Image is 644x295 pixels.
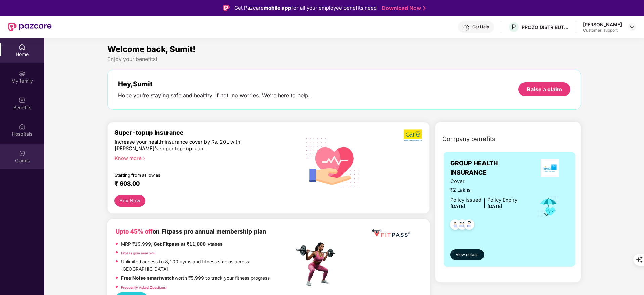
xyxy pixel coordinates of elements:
[447,217,463,234] img: svg+xml;base64,PHN2ZyB4bWxucz0iaHR0cDovL3d3dy53My5vcmcvMjAwMC9zdmciIHdpZHRoPSI0OC45NDMiIGhlaWdodD...
[121,251,155,255] a: Fitpass gym near you
[442,134,495,144] span: Company benefits
[114,180,288,188] div: ₹ 608.00
[450,178,517,185] span: Cover
[8,23,52,31] img: New Pazcare Logo
[114,129,294,136] div: Super-topup Insurance
[19,97,26,103] img: svg+xml;base64,PHN2ZyBpZD0iQmVuZWZpdHMiIHhtbG5zPSJodHRwOi8vd3d3LnczLm9yZy8yMDAwL3N2ZyIgd2lkdGg9Ij...
[583,21,622,28] div: [PERSON_NAME]
[19,44,26,50] img: svg+xml;base64,PHN2ZyBpZD0iSG9tZSIgeG1sbnM9Imh0dHA6Ly93d3cudzMub3JnLzIwMDAvc3ZnIiB3aWR0aD0iMjAiIG...
[583,28,622,33] div: Customer_support
[114,139,265,152] div: Increase your health insurance cover by Rs. 20L with [PERSON_NAME]’s super top-up plan.
[223,5,230,11] img: Logo
[121,258,294,273] p: Unlimited access to 8,100 gyms and fitness studios across [GEOGRAPHIC_DATA]
[450,249,484,260] button: View details
[450,159,531,178] span: GROUP HEALTH INSURANCE
[382,5,424,12] a: Download Now
[19,70,26,77] img: svg+xml;base64,PHN2ZyB3aWR0aD0iMjAiIGhlaWdodD0iMjAiIHZpZXdCb3g9IjAgMCAyMCAyMCIgZmlsbD0ibm9uZSIgeG...
[116,228,266,235] b: on Fitpass pro annual membership plan
[264,5,291,11] strong: mobile app
[116,228,153,235] b: Upto 45% off
[294,241,341,288] img: fpp.png
[142,157,145,160] span: right
[463,24,470,31] img: svg+xml;base64,PHN2ZyBpZD0iSGVscC0zMngzMiIgeG1sbnM9Imh0dHA6Ly93d3cudzMub3JnLzIwMDAvc3ZnIiB3aWR0aD...
[454,217,470,234] img: svg+xml;base64,PHN2ZyB4bWxucz0iaHR0cDovL3d3dy53My5vcmcvMjAwMC9zdmciIHdpZHRoPSI0OC45MTUiIGhlaWdodD...
[450,196,481,204] div: Policy issued
[487,196,517,204] div: Policy Expiry
[450,204,465,209] span: [DATE]
[234,4,377,12] div: Get Pazcare for all your employee benefits need
[107,44,196,54] span: Welcome back, Sumit!
[19,150,26,157] img: svg+xml;base64,PHN2ZyBpZD0iQ2xhaW0iIHhtbG5zPSJodHRwOi8vd3d3LnczLm9yZy8yMDAwL3N2ZyIgd2lkdGg9IjIwIi...
[301,129,365,195] img: svg+xml;base64,PHN2ZyB4bWxucz0iaHR0cDovL3d3dy53My5vcmcvMjAwMC9zdmciIHhtbG5zOnhsaW5rPSJodHRwOi8vd3...
[527,86,562,93] div: Raise a claim
[107,56,581,63] div: Enjoy your benefits!
[487,204,502,209] span: [DATE]
[19,123,26,130] img: svg+xml;base64,PHN2ZyBpZD0iSG9zcGl0YWxzIiB4bWxucz0iaHR0cDovL3d3dy53My5vcmcvMjAwMC9zdmciIHdpZHRoPS...
[121,275,270,282] p: worth ₹5,999 to track your fitness progress
[472,24,489,30] div: Get Help
[114,173,266,177] div: Starting from as low as
[629,24,635,30] img: svg+xml;base64,PHN2ZyBpZD0iRHJvcGRvd24tMzJ4MzIiIHhtbG5zPSJodHRwOi8vd3d3LnczLm9yZy8yMDAwL3N2ZyIgd2...
[154,241,223,247] strong: Get Fitpass at ₹11,000 +taxes
[512,23,516,31] span: P
[423,5,426,12] img: Stroke
[118,92,310,99] div: Hope you’re staying safe and healthy. If not, no worries. We’re here to help.
[541,159,559,177] img: insurerLogo
[404,129,423,142] img: b5dec4f62d2307b9de63beb79f102df3.png
[121,241,152,247] del: MRP ₹19,999,
[118,80,310,88] div: Hey, Sumit
[456,252,478,258] span: View details
[371,227,411,240] img: fppp.png
[114,155,290,160] div: Know more
[538,196,559,218] img: icon
[121,275,175,281] strong: Free Noise smartwatch
[114,195,145,207] button: Buy Now
[461,217,477,234] img: svg+xml;base64,PHN2ZyB4bWxucz0iaHR0cDovL3d3dy53My5vcmcvMjAwMC9zdmciIHdpZHRoPSI0OC45NDMiIGhlaWdodD...
[121,285,167,289] a: Frequently Asked Questions!
[522,24,569,30] div: PROZO DISTRIBUTION PRIVATE LIMITED
[450,186,517,194] span: ₹2 Lakhs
